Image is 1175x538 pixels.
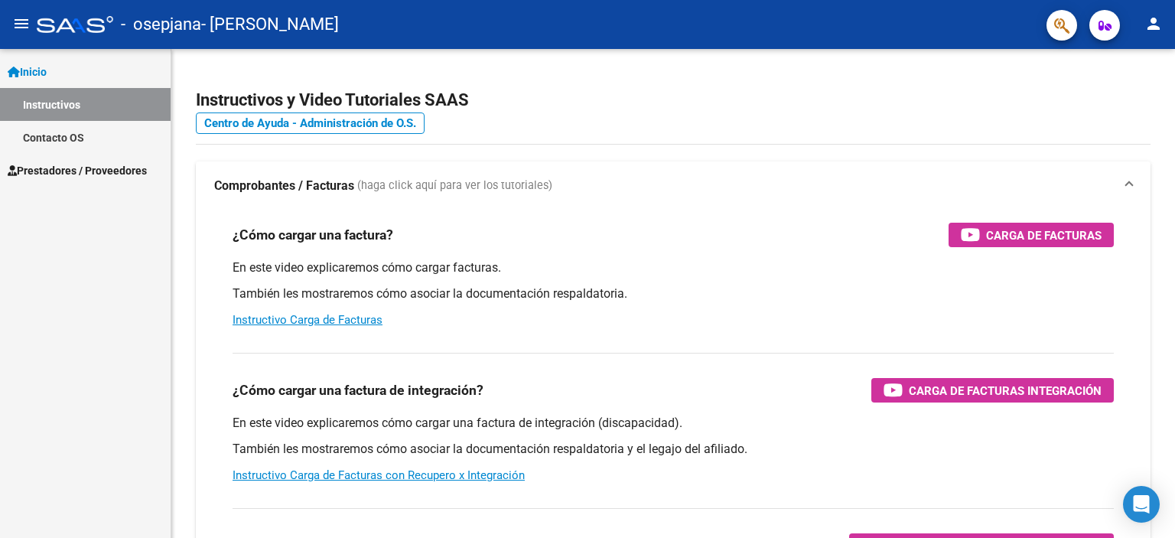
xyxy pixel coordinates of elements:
[909,381,1102,400] span: Carga de Facturas Integración
[233,441,1114,458] p: También les mostraremos cómo asociar la documentación respaldatoria y el legajo del afiliado.
[196,112,425,134] a: Centro de Ayuda - Administración de O.S.
[1144,15,1163,33] mat-icon: person
[986,226,1102,245] span: Carga de Facturas
[233,468,525,482] a: Instructivo Carga de Facturas con Recupero x Integración
[196,86,1151,115] h2: Instructivos y Video Tutoriales SAAS
[949,223,1114,247] button: Carga de Facturas
[196,161,1151,210] mat-expansion-panel-header: Comprobantes / Facturas (haga click aquí para ver los tutoriales)
[871,378,1114,403] button: Carga de Facturas Integración
[8,162,147,179] span: Prestadores / Proveedores
[121,8,201,41] span: - osepjana
[201,8,339,41] span: - [PERSON_NAME]
[214,178,354,194] strong: Comprobantes / Facturas
[233,285,1114,302] p: También les mostraremos cómo asociar la documentación respaldatoria.
[233,224,393,246] h3: ¿Cómo cargar una factura?
[12,15,31,33] mat-icon: menu
[233,313,382,327] a: Instructivo Carga de Facturas
[1123,486,1160,523] div: Open Intercom Messenger
[357,178,552,194] span: (haga click aquí para ver los tutoriales)
[233,415,1114,432] p: En este video explicaremos cómo cargar una factura de integración (discapacidad).
[233,259,1114,276] p: En este video explicaremos cómo cargar facturas.
[8,64,47,80] span: Inicio
[233,380,483,401] h3: ¿Cómo cargar una factura de integración?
